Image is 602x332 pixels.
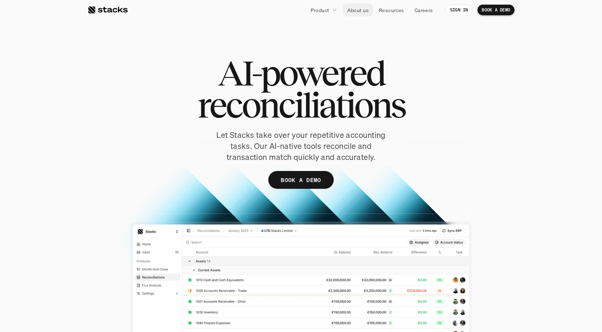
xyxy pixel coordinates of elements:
p: BOOK A DEMO [482,7,510,12]
p: About us [347,6,369,14]
span: AI-powered [218,57,384,89]
a: SIGN IN [446,5,472,15]
a: Resources [375,4,408,16]
a: BOOK A DEMO [268,171,334,189]
a: BOOK A DEMO [477,5,514,15]
p: Let Stacks take over your repetitive accounting tasks. Our AI-native tools reconcile and transact... [203,130,399,162]
a: Careers [410,4,437,16]
p: SIGN IN [450,7,468,12]
p: Careers [414,6,433,14]
a: About us [343,4,373,16]
p: BOOK A DEMO [281,175,321,185]
span: reconciliations [197,89,405,121]
a: Privacy Policy [84,136,115,141]
p: Resources [379,6,404,14]
p: Product [311,6,329,14]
